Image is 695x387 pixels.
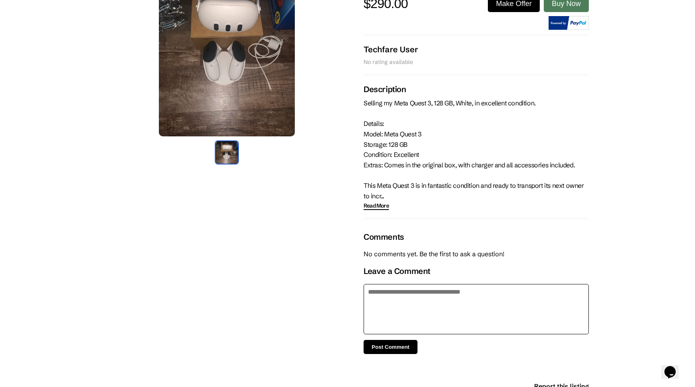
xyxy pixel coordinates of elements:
[364,266,589,276] h3: Leave a Comment
[364,202,389,209] div: Read More
[364,58,413,66] span: No rating available
[364,250,589,258] p: No comments yet. Be the first to ask a question!
[364,340,417,354] button: Post Comment
[364,84,589,94] h2: Description
[661,355,687,379] iframe: chat widget
[364,232,589,242] h2: Comments
[364,98,589,201] p: Selling my Meta Quest 3, 128 GB, White, in excellent condition. Details: Model: Meta Quest 3 Stor...
[364,202,389,210] span: Read More
[215,140,239,165] img: Meta - Quest 3
[364,44,418,54] span: Techfare User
